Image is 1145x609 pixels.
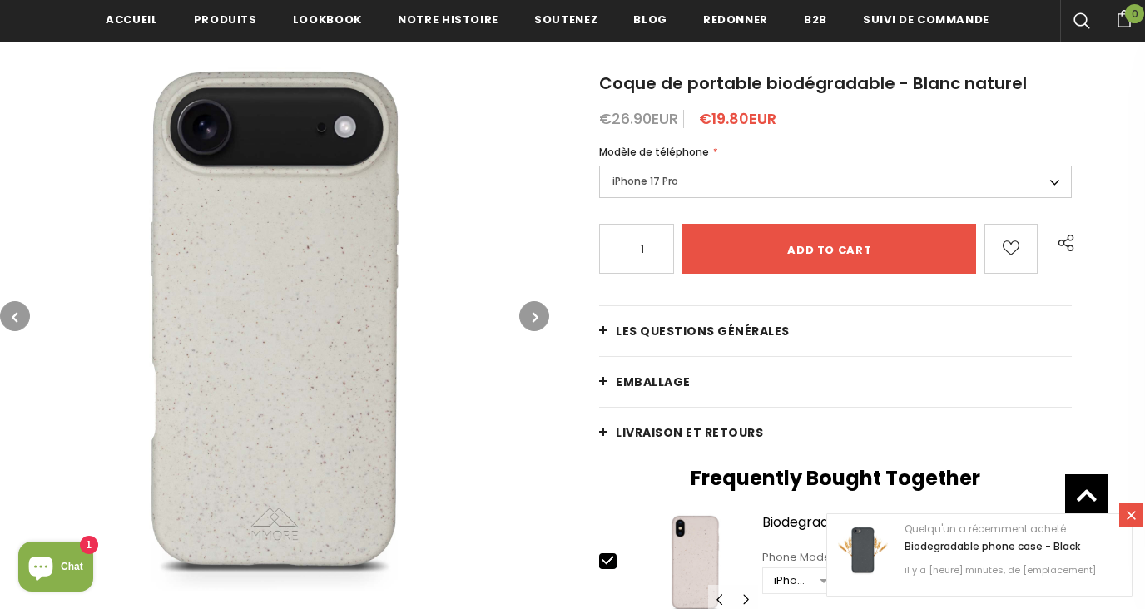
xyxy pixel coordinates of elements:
span: €19.80EUR [699,108,776,129]
span: Blog [633,12,667,27]
h2: Frequently Bought Together [599,466,1072,491]
span: Modèle de téléphone [599,145,709,159]
a: Biodegradable phone case - Black [905,539,1080,553]
span: Suivi de commande [863,12,989,27]
inbox-online-store-chat: Shopify online store chat [13,542,98,596]
span: Quelqu'un a récemment acheté [905,522,1066,536]
span: Les questions générales [616,323,790,339]
span: Lookbook [293,12,362,27]
span: Livraison et retours [616,424,763,441]
label: iPhone 17 Pro [599,166,1072,198]
span: il y a [heure] minutes, de [emplacement] [905,563,1096,577]
span: Redonner [703,12,768,27]
a: Les questions générales [599,306,1072,356]
span: Coque de portable biodégradable - Blanc naturel [599,72,1027,95]
span: Accueil [106,12,158,27]
span: 0 [1125,4,1144,23]
span: Produits [194,12,257,27]
span: €26.90EUR [599,108,678,129]
div: Phone Model [762,549,842,566]
a: Biodegradable phone case - Natural White [762,515,1072,544]
a: Livraison et retours [599,408,1072,458]
a: 0 [1103,7,1145,27]
span: EMBALLAGE [616,374,691,390]
a: EMBALLAGE [599,357,1072,407]
input: Add to cart [682,224,976,274]
span: soutenez [534,12,597,27]
span: B2B [804,12,827,27]
div: iPhone X/XS [774,572,808,589]
span: Notre histoire [398,12,498,27]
